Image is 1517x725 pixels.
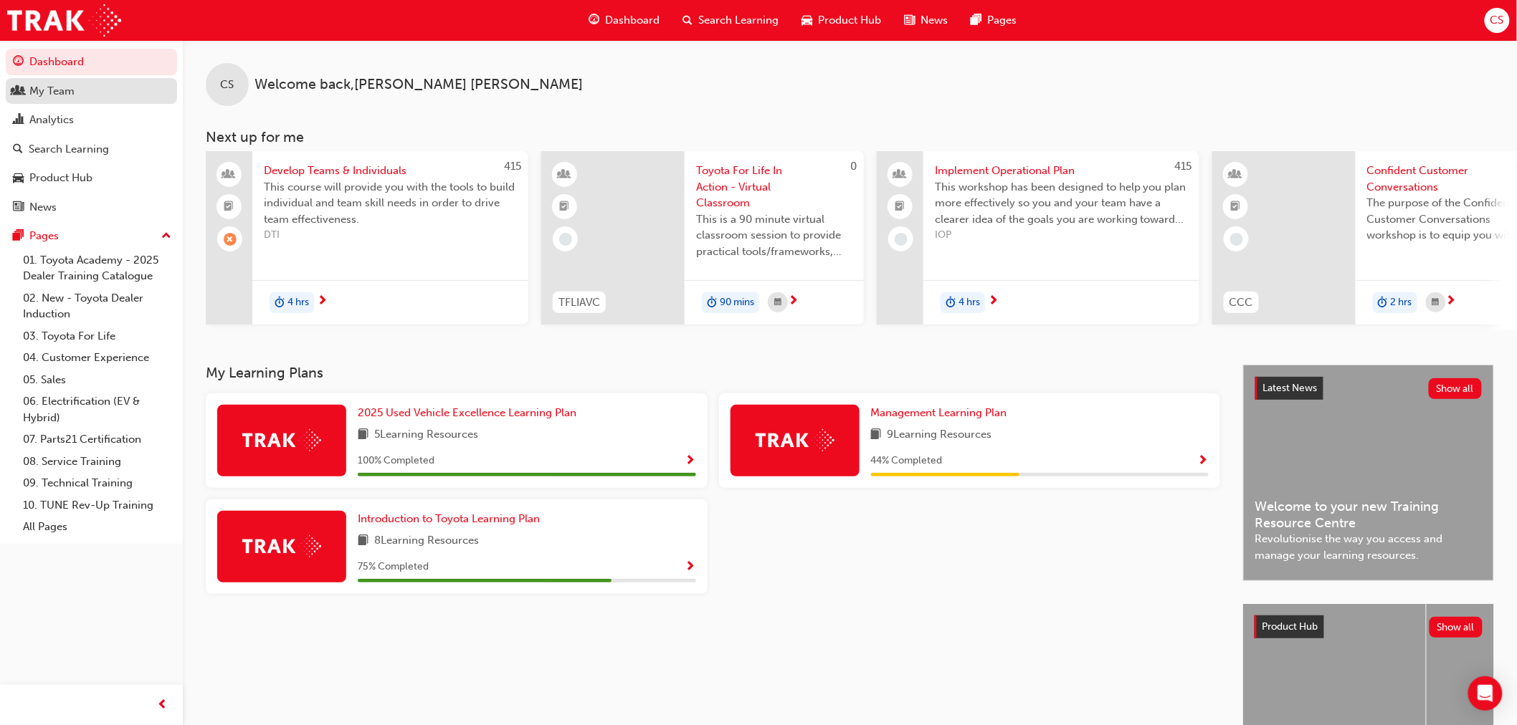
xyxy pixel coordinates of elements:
span: booktick-icon [560,198,570,216]
span: 100 % Completed [358,453,434,469]
span: next-icon [988,295,999,308]
img: Trak [242,535,321,557]
h3: My Learning Plans [206,365,1220,381]
a: Management Learning Plan [871,405,1013,421]
a: guage-iconDashboard [578,6,672,35]
a: All Pages [17,516,177,538]
a: 06. Electrification (EV & Hybrid) [17,390,177,428]
div: Open Intercom Messenger [1468,676,1503,711]
span: TFLIAVC [558,294,600,311]
span: This workshop has been designed to help you plan more effectively so you and your team have a cle... [935,179,1188,228]
span: people-icon [224,165,234,184]
button: CS [1485,8,1510,33]
span: Show Progress [685,455,696,468]
a: 415Implement Operational PlanThis workshop has been designed to help you plan more effectively so... [877,151,1199,325]
span: learningRecordVerb_NONE-icon [895,233,908,246]
span: Implement Operational Plan [935,163,1188,179]
div: Pages [29,228,59,244]
span: Revolutionise the way you access and manage your learning resources. [1255,531,1482,563]
span: DTI [264,227,517,244]
a: Product HubShow all [1255,615,1483,638]
a: 07. Parts21 Certification [17,428,177,451]
span: 415 [504,160,521,173]
span: 2025 Used Vehicle Excellence Learning Plan [358,406,576,419]
span: car-icon [13,172,24,185]
span: search-icon [683,11,693,29]
span: 44 % Completed [871,453,943,469]
span: calendar-icon [774,294,781,312]
img: Trak [7,4,121,37]
span: next-icon [317,295,328,308]
span: duration-icon [1378,294,1388,312]
span: duration-icon [946,294,956,312]
span: Product Hub [819,12,882,29]
button: Pages [6,223,177,249]
span: car-icon [802,11,813,29]
span: pages-icon [971,11,982,29]
span: booktick-icon [224,198,234,216]
span: 0 [850,160,857,173]
span: chart-icon [13,114,24,127]
span: CCC [1230,294,1253,311]
span: learningRecordVerb_ABSENT-icon [224,233,237,246]
span: learningResourceType_INSTRUCTOR_LED-icon [560,165,570,184]
a: 415Develop Teams & IndividualsThis course will provide you with the tools to build individual and... [206,151,528,325]
button: Show Progress [1198,452,1209,470]
span: book-icon [358,426,368,444]
span: book-icon [871,426,882,444]
span: Introduction to Toyota Learning Plan [358,512,540,525]
span: learningRecordVerb_NONE-icon [559,233,572,246]
a: 02. New - Toyota Dealer Induction [17,287,177,325]
span: next-icon [788,295,799,308]
span: 2 hrs [1391,294,1412,311]
span: booktick-icon [1231,198,1241,216]
span: Management Learning Plan [871,406,1007,419]
button: DashboardMy TeamAnalyticsSearch LearningProduct HubNews [6,46,177,223]
span: 4 hrs [287,294,309,311]
span: 75 % Completed [358,559,429,575]
a: News [6,194,177,221]
span: learningResourceType_INSTRUCTOR_LED-icon [1231,165,1241,184]
a: 2025 Used Vehicle Excellence Learning Plan [358,405,582,421]
a: 01. Toyota Academy - 2025 Dealer Training Catalogue [17,249,177,287]
span: people-icon [895,165,905,184]
button: Show Progress [685,558,696,576]
span: news-icon [13,201,24,214]
a: Dashboard [6,49,177,75]
span: Show Progress [1198,455,1209,468]
img: Trak [242,429,321,451]
a: Latest NewsShow all [1255,377,1482,400]
span: booktick-icon [895,198,905,216]
span: prev-icon [158,696,168,714]
span: 8 Learning Resources [374,532,479,550]
div: News [29,199,57,216]
span: This course will provide you with the tools to build individual and team skill needs in order to ... [264,179,517,228]
img: Trak [756,429,834,451]
span: Pages [988,12,1017,29]
span: CS [221,77,234,93]
span: CS [1490,12,1504,29]
span: This is a 90 minute virtual classroom session to provide practical tools/frameworks, behaviours a... [696,211,852,260]
a: 03. Toyota For Life [17,325,177,347]
a: 09. Technical Training [17,472,177,494]
span: Develop Teams & Individuals [264,163,517,179]
span: Dashboard [606,12,660,29]
span: calendar-icon [1432,294,1440,312]
a: news-iconNews [893,6,960,35]
span: 9 Learning Resources [888,426,992,444]
a: search-iconSearch Learning [672,6,791,35]
a: Analytics [6,107,177,133]
a: My Team [6,78,177,105]
span: Show Progress [685,561,696,574]
a: Product Hub [6,165,177,191]
div: My Team [29,83,75,100]
a: Latest NewsShow allWelcome to your new Training Resource CentreRevolutionise the way you access a... [1243,365,1494,581]
span: 415 [1175,160,1192,173]
span: Latest News [1263,382,1318,394]
span: Search Learning [699,12,779,29]
span: learningRecordVerb_NONE-icon [1230,233,1243,246]
a: Introduction to Toyota Learning Plan [358,511,546,527]
div: Product Hub [29,170,92,186]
